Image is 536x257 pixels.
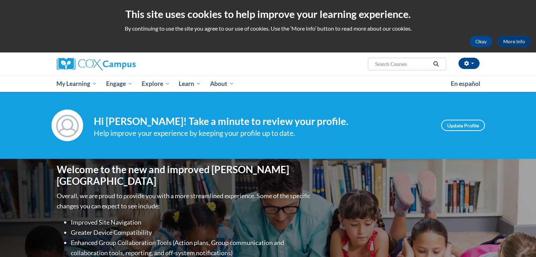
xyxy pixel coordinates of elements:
[46,76,490,92] div: Main menu
[57,164,312,187] h1: Welcome to the new and improved [PERSON_NAME][GEOGRAPHIC_DATA]
[451,80,480,87] span: En español
[56,80,97,88] span: My Learning
[441,120,485,131] a: Update Profile
[458,58,480,69] button: Account Settings
[101,76,137,92] a: Engage
[94,115,431,127] h4: Hi [PERSON_NAME]! Take a minute to review your profile.
[106,80,133,88] span: Engage
[57,191,312,211] p: Overall, we are proud to provide you with a more streamlined experience. Some of the specific cha...
[57,58,136,70] img: Cox Campus
[210,80,234,88] span: About
[470,36,492,47] button: Okay
[137,76,174,92] a: Explore
[71,227,312,238] li: Greater Device Compatibility
[374,60,431,68] input: Search Courses
[5,7,531,21] h2: This site uses cookies to help improve your learning experience.
[174,76,205,92] a: Learn
[51,109,83,141] img: Profile Image
[431,60,441,68] button: Search
[71,217,312,227] li: Improved Site Navigation
[94,127,431,139] div: Help improve your experience by keeping your profile up to date.
[5,25,531,32] p: By continuing to use the site you agree to our use of cookies. Use the ‘More info’ button to read...
[142,80,170,88] span: Explore
[508,229,530,251] iframe: Button to launch messaging window
[57,58,191,70] a: Cox Campus
[498,36,531,47] a: More Info
[446,76,485,91] a: En español
[179,80,201,88] span: Learn
[205,76,239,92] a: About
[52,76,102,92] a: My Learning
